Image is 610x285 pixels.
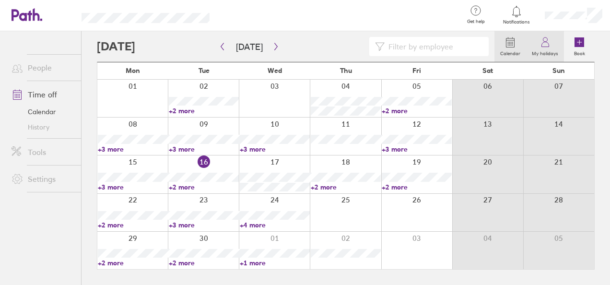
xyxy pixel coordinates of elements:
[311,183,381,191] a: +2 more
[501,19,532,25] span: Notifications
[98,145,168,154] a: +3 more
[240,259,310,267] a: +1 more
[169,145,239,154] a: +3 more
[526,48,564,57] label: My holidays
[385,37,483,56] input: Filter by employee
[501,5,532,25] a: Notifications
[98,259,168,267] a: +2 more
[564,31,595,62] a: Book
[382,145,452,154] a: +3 more
[494,31,526,62] a: Calendar
[4,119,81,135] a: History
[98,221,168,229] a: +2 more
[228,39,270,55] button: [DATE]
[526,31,564,62] a: My holidays
[126,67,140,74] span: Mon
[482,67,493,74] span: Sat
[169,107,239,115] a: +2 more
[460,19,492,24] span: Get help
[240,221,310,229] a: +4 more
[4,169,81,189] a: Settings
[4,142,81,162] a: Tools
[552,67,565,74] span: Sun
[169,259,239,267] a: +2 more
[169,221,239,229] a: +3 more
[4,85,81,104] a: Time off
[268,67,282,74] span: Wed
[98,183,168,191] a: +3 more
[240,145,310,154] a: +3 more
[382,183,452,191] a: +2 more
[340,67,352,74] span: Thu
[4,58,81,77] a: People
[382,107,452,115] a: +2 more
[4,104,81,119] a: Calendar
[568,48,591,57] label: Book
[169,183,239,191] a: +2 more
[199,67,210,74] span: Tue
[494,48,526,57] label: Calendar
[412,67,421,74] span: Fri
